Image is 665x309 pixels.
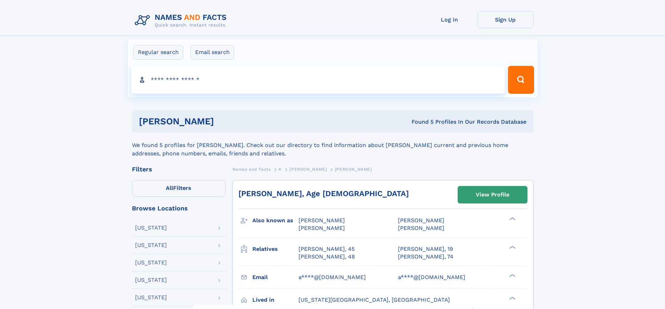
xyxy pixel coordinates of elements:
[508,273,516,278] div: ❯
[135,242,167,248] div: [US_STATE]
[335,167,372,172] span: [PERSON_NAME]
[279,167,282,172] span: K
[478,11,533,28] a: Sign Up
[232,165,271,173] a: Names and Facts
[252,294,298,306] h3: Lived in
[135,295,167,300] div: [US_STATE]
[298,296,450,303] span: [US_STATE][GEOGRAPHIC_DATA], [GEOGRAPHIC_DATA]
[132,205,226,211] div: Browse Locations
[508,217,516,221] div: ❯
[132,133,533,158] div: We found 5 profiles for [PERSON_NAME]. Check out our directory to find information about [PERSON_...
[422,11,478,28] a: Log In
[398,245,453,253] a: [PERSON_NAME], 19
[398,217,444,224] span: [PERSON_NAME]
[398,225,444,231] span: [PERSON_NAME]
[166,185,173,191] span: All
[135,260,167,265] div: [US_STATE]
[298,253,355,261] a: [PERSON_NAME], 48
[139,117,313,126] h1: [PERSON_NAME]
[298,245,355,253] a: [PERSON_NAME], 45
[298,217,345,224] span: [PERSON_NAME]
[458,186,527,203] a: View Profile
[398,253,453,261] a: [PERSON_NAME], 74
[132,166,226,172] div: Filters
[252,243,298,255] h3: Relatives
[298,225,345,231] span: [PERSON_NAME]
[508,296,516,300] div: ❯
[132,11,232,30] img: Logo Names and Facts
[279,165,282,173] a: K
[135,225,167,231] div: [US_STATE]
[476,187,509,203] div: View Profile
[131,66,505,94] input: search input
[252,215,298,226] h3: Also known as
[252,271,298,283] h3: Email
[132,180,226,197] label: Filters
[191,45,234,60] label: Email search
[508,66,534,94] button: Search Button
[289,165,327,173] a: [PERSON_NAME]
[135,277,167,283] div: [US_STATE]
[133,45,183,60] label: Regular search
[508,245,516,249] div: ❯
[313,118,526,126] div: Found 5 Profiles In Our Records Database
[238,189,409,198] a: [PERSON_NAME], Age [DEMOGRAPHIC_DATA]
[289,167,327,172] span: [PERSON_NAME]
